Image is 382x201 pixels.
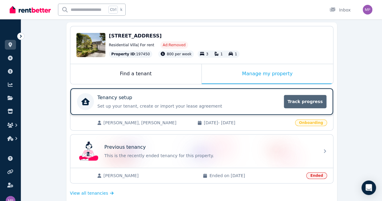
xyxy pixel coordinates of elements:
[98,94,132,101] p: Tenancy setup
[206,52,208,56] span: 3
[104,153,316,159] p: This is the recently ended tenancy for this property.
[329,7,351,13] div: Inbox
[202,64,333,84] div: Manage my property
[306,172,327,179] span: Ended
[109,33,162,39] span: [STREET_ADDRESS]
[70,88,333,115] a: Tenancy setupSet up your tenant, create or import your lease agreementTrack progress
[209,173,303,179] span: Ended on [DATE]
[70,64,201,84] div: Find a tenant
[163,43,186,47] span: Ad: Removed
[361,180,376,195] div: Open Intercom Messenger
[363,5,372,15] img: Michelle Peric
[10,5,51,14] img: RentBetter
[104,144,146,151] p: Previous tenancy
[104,120,191,126] span: [PERSON_NAME], [PERSON_NAME]
[284,95,326,108] span: Track progress
[120,7,122,12] span: k
[70,190,108,196] span: View all tenancies
[109,43,154,47] span: Residential Villa | For rent
[111,52,135,57] span: Property ID
[98,103,281,109] p: Set up your tenant, create or import your lease agreement
[167,52,191,56] span: 800 per week
[295,119,327,126] span: Onboarding
[104,173,197,179] span: [PERSON_NAME]
[220,52,223,56] span: 1
[235,52,237,56] span: 1
[108,6,118,14] span: Ctrl
[70,135,333,168] a: Previous tenancyPrevious tenancyThis is the recently ended tenancy for this property.
[79,141,98,161] img: Previous tenancy
[109,50,152,58] div: : 197450
[70,190,114,196] a: View all tenancies
[204,120,291,126] span: [DATE] - [DATE]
